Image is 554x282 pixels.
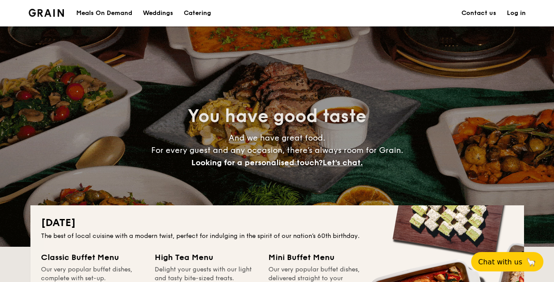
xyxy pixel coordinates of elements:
[41,232,513,241] div: The best of local cuisine with a modern twist, perfect for indulging in the spirit of our nation’...
[471,252,543,271] button: Chat with us🦙
[151,133,403,167] span: And we have great food. For every guest and any occasion, there’s always room for Grain.
[29,9,64,17] a: Logotype
[323,158,363,167] span: Let's chat.
[526,257,536,267] span: 🦙
[41,216,513,230] h2: [DATE]
[29,9,64,17] img: Grain
[478,258,522,266] span: Chat with us
[41,251,144,263] div: Classic Buffet Menu
[188,106,366,127] span: You have good taste
[155,251,258,263] div: High Tea Menu
[191,158,323,167] span: Looking for a personalised touch?
[268,251,372,263] div: Mini Buffet Menu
